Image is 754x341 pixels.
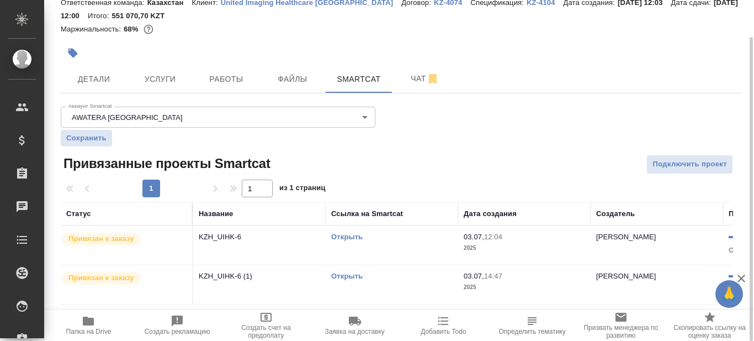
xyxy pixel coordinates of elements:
button: Добавить тэг [61,41,85,65]
button: AWATERA [GEOGRAPHIC_DATA] [68,113,186,122]
p: 551 070,70 KZT [111,12,173,20]
span: Подключить проект [652,158,727,171]
a: Открыть [331,233,363,241]
span: Заявка на доставку [325,328,384,335]
span: Скопировать ссылку на оценку заказа [672,324,747,339]
span: Привязанные проекты Smartcat [61,155,270,172]
p: 2025 [464,282,585,293]
span: Файлы [266,72,319,86]
a: Открыть [331,272,363,280]
button: Скопировать ссылку на оценку заказа [665,310,754,341]
svg: Отписаться [426,72,439,86]
button: Создать рекламацию [133,310,222,341]
p: Привязан к заказу [68,272,134,284]
span: Папка на Drive [66,328,111,335]
div: Ссылка на Smartcat [331,208,403,219]
button: 23456.42 RUB; [141,22,156,36]
p: KZH_UIHK-6 [199,232,320,243]
span: из 1 страниц [279,181,326,197]
div: Создатель [596,208,635,219]
button: Заявка на доставку [310,310,399,341]
span: Услуги [134,72,187,86]
div: Название [199,208,233,219]
span: Добавить Todo [421,328,466,335]
button: 🙏 [715,280,743,308]
div: Дата создания [464,208,517,219]
span: Призвать менеджера по развитию [583,324,659,339]
span: Создать рекламацию [145,328,210,335]
button: Сохранить [61,130,112,146]
span: Определить тематику [498,328,565,335]
p: KZH_UIHK-6 (1) [199,271,320,282]
button: Подключить проект [646,155,733,174]
p: 12:04 [484,233,502,241]
p: Привязан к заказу [68,233,134,244]
p: 2025 [464,243,585,254]
p: 14:47 [484,272,502,280]
p: Маржинальность: [61,25,124,33]
div: AWATERA [GEOGRAPHIC_DATA] [61,107,375,128]
p: Итого: [88,12,111,20]
p: [PERSON_NAME] [596,272,656,280]
div: Статус [66,208,91,219]
span: Чат [399,72,452,86]
p: 03.07, [464,272,484,280]
p: [PERSON_NAME] [596,233,656,241]
span: Работы [200,72,253,86]
span: Создать счет на предоплату [229,324,304,339]
button: Папка на Drive [44,310,133,341]
button: Создать счет на предоплату [222,310,311,341]
p: 03.07, [464,233,484,241]
span: 🙏 [720,282,739,306]
button: Добавить Todo [399,310,488,341]
span: Сохранить [66,133,107,144]
p: 68% [124,25,141,33]
span: Smartcat [332,72,385,86]
button: Призвать менеджера по развитию [577,310,666,341]
span: Детали [67,72,120,86]
button: Определить тематику [488,310,577,341]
